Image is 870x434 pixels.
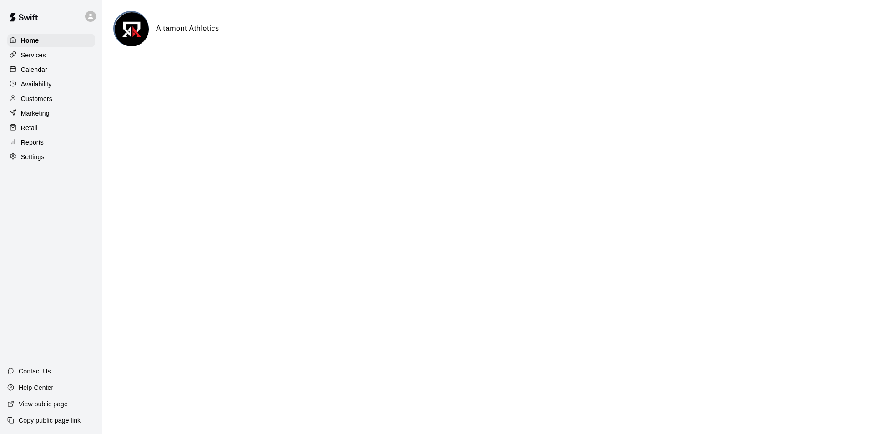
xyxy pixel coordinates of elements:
p: Customers [21,94,52,103]
a: Marketing [7,106,95,120]
p: Services [21,50,46,60]
p: Contact Us [19,367,51,376]
p: Calendar [21,65,47,74]
p: Reports [21,138,44,147]
a: Customers [7,92,95,106]
p: Retail [21,123,38,132]
p: Availability [21,80,52,89]
a: Calendar [7,63,95,76]
a: Availability [7,77,95,91]
p: Settings [21,152,45,161]
a: Home [7,34,95,47]
p: Home [21,36,39,45]
a: Settings [7,150,95,164]
p: Help Center [19,383,53,392]
a: Services [7,48,95,62]
a: Reports [7,136,95,149]
a: Retail [7,121,95,135]
p: Copy public page link [19,416,81,425]
p: Marketing [21,109,50,118]
h6: Altamont Athletics [156,23,219,35]
img: Altamont Athletics logo [115,12,149,46]
p: View public page [19,399,68,409]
